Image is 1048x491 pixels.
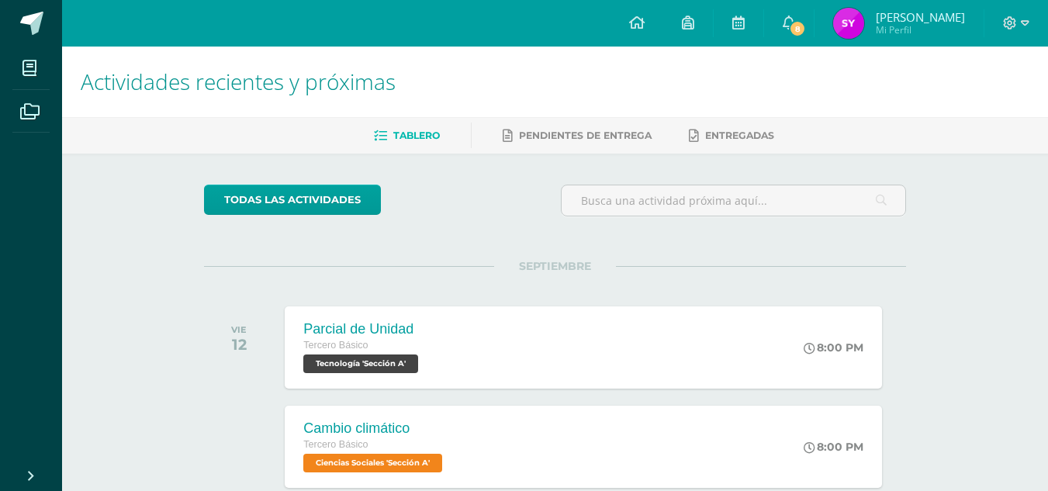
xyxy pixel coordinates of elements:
[876,23,965,36] span: Mi Perfil
[303,321,422,337] div: Parcial de Unidad
[81,67,396,96] span: Actividades recientes y próximas
[374,123,440,148] a: Tablero
[204,185,381,215] a: todas las Actividades
[231,324,247,335] div: VIE
[562,185,905,216] input: Busca una actividad próxima aquí...
[494,259,616,273] span: SEPTIEMBRE
[804,341,863,354] div: 8:00 PM
[303,340,368,351] span: Tercero Básico
[303,439,368,450] span: Tercero Básico
[789,20,806,37] span: 8
[519,130,652,141] span: Pendientes de entrega
[303,420,446,437] div: Cambio climático
[303,454,442,472] span: Ciencias Sociales 'Sección A'
[303,354,418,373] span: Tecnología 'Sección A'
[804,440,863,454] div: 8:00 PM
[393,130,440,141] span: Tablero
[503,123,652,148] a: Pendientes de entrega
[705,130,774,141] span: Entregadas
[231,335,247,354] div: 12
[689,123,774,148] a: Entregadas
[833,8,864,39] img: a238a225a6b68594bd4e8eefc8566e6e.png
[876,9,965,25] span: [PERSON_NAME]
